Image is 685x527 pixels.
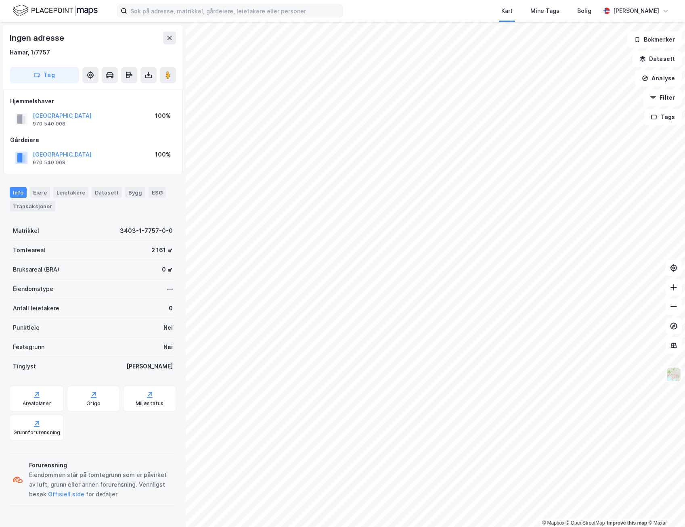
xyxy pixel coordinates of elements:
button: Filter [643,90,682,106]
div: Origo [86,400,101,407]
div: Miljøstatus [136,400,164,407]
div: 2 161 ㎡ [151,245,173,255]
div: Gårdeiere [10,135,176,145]
div: [PERSON_NAME] [126,362,173,371]
div: Grunnforurensning [13,429,60,436]
a: OpenStreetMap [566,520,605,526]
div: Bygg [125,187,145,198]
div: Eiere [30,187,50,198]
div: Tinglyst [13,362,36,371]
div: Bolig [577,6,591,16]
div: 970 540 008 [33,121,65,127]
div: Matrikkel [13,226,39,236]
div: Antall leietakere [13,303,59,313]
div: Eiendomstype [13,284,53,294]
div: Leietakere [53,187,88,198]
div: 3403-1-7757-0-0 [120,226,173,236]
div: Info [10,187,27,198]
div: 970 540 008 [33,159,65,166]
div: Transaksjoner [10,201,55,211]
div: Eiendommen står på tomtegrunn som er påvirket av luft, grunn eller annen forurensning. Vennligst ... [29,470,173,499]
div: Tomteareal [13,245,45,255]
div: Nei [163,342,173,352]
div: Punktleie [13,323,40,333]
img: Z [666,367,681,382]
div: Kart [501,6,513,16]
button: Datasett [633,51,682,67]
iframe: Chat Widget [645,488,685,527]
button: Bokmerker [627,31,682,48]
div: [PERSON_NAME] [613,6,659,16]
a: Mapbox [542,520,564,526]
img: logo.f888ab2527a4732fd821a326f86c7f29.svg [13,4,98,18]
div: 0 ㎡ [162,265,173,274]
button: Analyse [635,70,682,86]
button: Tag [10,67,79,83]
div: Nei [163,323,173,333]
div: 100% [155,150,171,159]
div: Hamar, 1/7757 [10,48,50,57]
div: Mine Tags [530,6,559,16]
div: — [167,284,173,294]
button: Tags [644,109,682,125]
a: Improve this map [607,520,647,526]
div: Ingen adresse [10,31,65,44]
input: Søk på adresse, matrikkel, gårdeiere, leietakere eller personer [127,5,343,17]
div: Bruksareal (BRA) [13,265,59,274]
div: 0 [169,303,173,313]
div: Forurensning [29,460,173,470]
div: Hjemmelshaver [10,96,176,106]
div: Datasett [92,187,122,198]
div: Arealplaner [23,400,51,407]
div: Kontrollprogram for chat [645,488,685,527]
div: Festegrunn [13,342,44,352]
div: 100% [155,111,171,121]
div: ESG [149,187,166,198]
